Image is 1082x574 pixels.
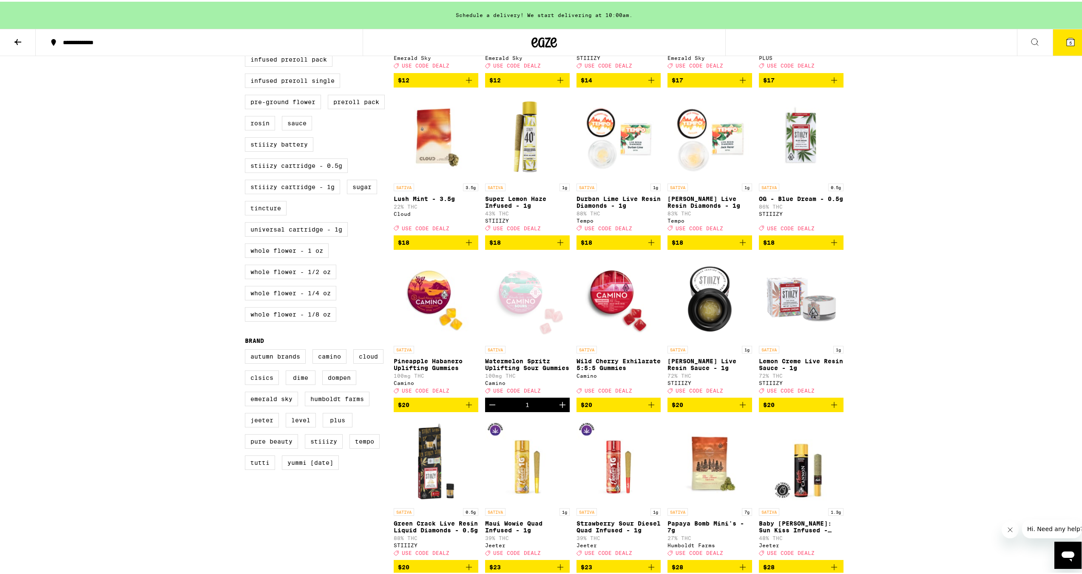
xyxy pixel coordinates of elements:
span: USE CODE DEALZ [402,549,449,554]
a: Open page for Lush Mint - 3.5g from Cloud [394,93,478,234]
img: Cloud - Lush Mint - 3.5g [394,93,478,178]
p: 1g [742,182,752,189]
label: Whole Flower - 1/8 oz [245,305,336,320]
div: STIIIZY [576,54,661,59]
label: Preroll Pack [328,93,385,107]
p: 0.5g [828,182,843,189]
img: STIIIZY - Super Lemon Haze Infused - 1g [485,93,570,178]
p: 22% THC [394,202,478,208]
label: Universal Cartridge - 1g [245,221,348,235]
label: Sugar [347,178,377,192]
label: STIIIZY [305,433,343,447]
label: Sauce [282,114,312,129]
p: 83% THC [667,209,752,215]
span: USE CODE DEALZ [402,224,449,229]
p: 39% THC [485,534,570,539]
span: USE CODE DEALZ [493,224,541,229]
span: 5 [1069,39,1072,44]
button: Add to bag [759,234,843,248]
img: STIIIZY - Lemon Creme Live Resin Sauce - 1g [759,255,843,340]
label: Whole Flower - 1/2 oz [245,263,336,277]
a: Open page for OG - Blue Dream - 0.5g from STIIIZY [759,93,843,234]
p: 1g [559,506,570,514]
div: Camino [576,371,661,377]
a: Open page for Watermelon Spritz Uplifting Sour Gummies from Camino [485,255,570,396]
a: Open page for Jack Herer Live Resin Diamonds - 1g from Tempo [667,93,752,234]
img: Camino - Pineapple Habanero Uplifting Gummies [394,255,478,340]
span: $20 [672,400,683,407]
label: Infused Preroll Single [245,72,340,86]
p: SATIVA [394,344,414,352]
button: Add to bag [667,234,752,248]
img: Humboldt Farms - Papaya Bomb Mini's - 7g [667,417,752,502]
span: $23 [581,562,592,569]
span: $18 [581,238,592,244]
div: Camino [485,379,570,384]
p: 88% THC [576,209,661,215]
label: Emerald Sky [245,390,298,404]
span: USE CODE DEALZ [676,224,723,229]
button: Add to bag [759,71,843,86]
div: STIIIZY [759,209,843,215]
a: Open page for Baby Cannon: Sun Kiss Infused - 1.3g from Jeeter [759,417,843,558]
button: Add to bag [667,396,752,410]
p: Durban Lime Live Resin Diamonds - 1g [576,194,661,207]
span: USE CODE DEALZ [402,386,449,392]
div: Humboldt Farms [667,541,752,546]
img: Tempo - Jack Herer Live Resin Diamonds - 1g [667,93,752,178]
label: STIIIZY Cartridge - 1g [245,178,340,192]
p: [PERSON_NAME] Live Resin Diamonds - 1g [667,194,752,207]
label: Camino [312,348,346,362]
a: Open page for Super Lemon Haze Infused - 1g from STIIIZY [485,93,570,234]
span: $12 [398,75,409,82]
button: Decrement [485,396,500,410]
label: Rosin [245,114,275,129]
label: Infused Preroll Pack [245,51,332,65]
span: $20 [398,562,409,569]
label: DIME [286,369,315,383]
label: Autumn Brands [245,348,306,362]
span: $12 [489,75,501,82]
p: Super Lemon Haze Infused - 1g [485,194,570,207]
span: USE CODE DEALZ [402,62,449,67]
button: Add to bag [394,234,478,248]
p: Papaya Bomb Mini's - 7g [667,518,752,532]
button: Add to bag [576,558,661,573]
img: STIIIZY - Green Crack Live Resin Liquid Diamonds - 0.5g [394,417,478,502]
p: SATIVA [485,506,506,514]
div: STIIIZY [485,216,570,222]
p: Pineapple Habanero Uplifting Gummies [394,356,478,370]
img: Jeeter - Baby Cannon: Sun Kiss Infused - 1.3g [759,417,843,502]
span: USE CODE DEALZ [767,549,815,554]
button: Add to bag [485,234,570,248]
button: Add to bag [576,71,661,86]
a: Open page for Pineapple Habanero Uplifting Gummies from Camino [394,255,478,396]
span: USE CODE DEALZ [767,62,815,67]
a: Open page for Green Crack Live Resin Liquid Diamonds - 0.5g from STIIIZY [394,417,478,558]
a: Open page for Durban Lime Live Resin Diamonds - 1g from Tempo [576,93,661,234]
p: 7g [742,506,752,514]
span: USE CODE DEALZ [767,224,815,229]
p: 1g [742,344,752,352]
p: 39% THC [576,534,661,539]
label: Yummi [DATE] [282,454,339,468]
p: 72% THC [759,371,843,377]
label: Tempo [349,433,380,447]
img: Camino - Wild Cherry Exhilarate 5:5:5 Gummies [576,255,661,340]
button: Add to bag [485,558,570,573]
button: Add to bag [667,558,752,573]
label: Pure Beauty [245,433,298,447]
label: PLUS [323,411,352,426]
p: Maui Wowie Quad Infused - 1g [485,518,570,532]
a: Open page for Lemon Creme Live Resin Sauce - 1g from STIIIZY [759,255,843,396]
div: Emerald Sky [485,54,570,59]
label: Dompen [322,369,356,383]
button: Add to bag [667,71,752,86]
a: Open page for Maui Wowie Quad Infused - 1g from Jeeter [485,417,570,558]
button: Add to bag [394,396,478,410]
p: OG - Blue Dream - 0.5g [759,194,843,201]
span: $17 [763,75,775,82]
span: $20 [581,400,592,407]
label: Whole Flower - 1/4 oz [245,284,336,299]
a: Open page for Strawberry Sour Diesel Quad Infused - 1g from Jeeter [576,417,661,558]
